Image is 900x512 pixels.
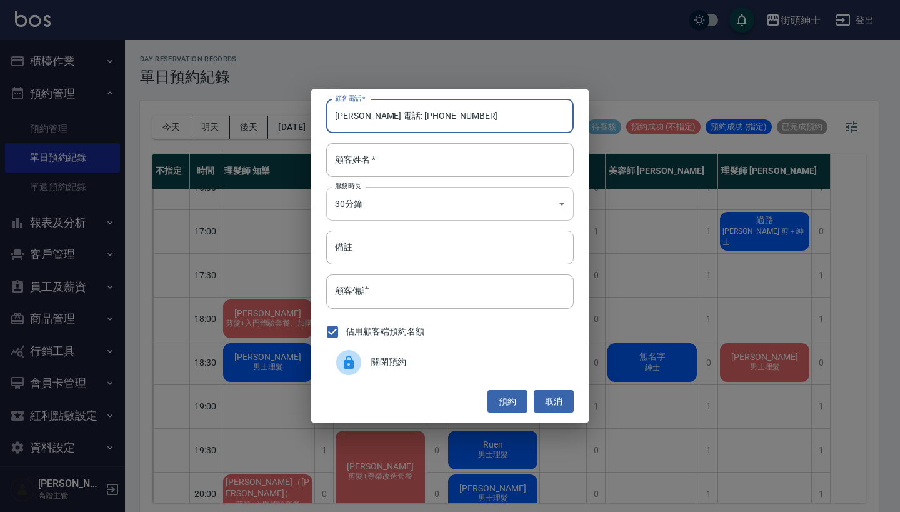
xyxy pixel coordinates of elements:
[335,94,366,103] label: 顧客電話
[487,390,527,413] button: 預約
[326,187,574,221] div: 30分鐘
[346,325,424,338] span: 佔用顧客端預約名額
[371,356,564,369] span: 關閉預約
[534,390,574,413] button: 取消
[335,181,361,191] label: 服務時長
[326,345,574,380] div: 關閉預約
